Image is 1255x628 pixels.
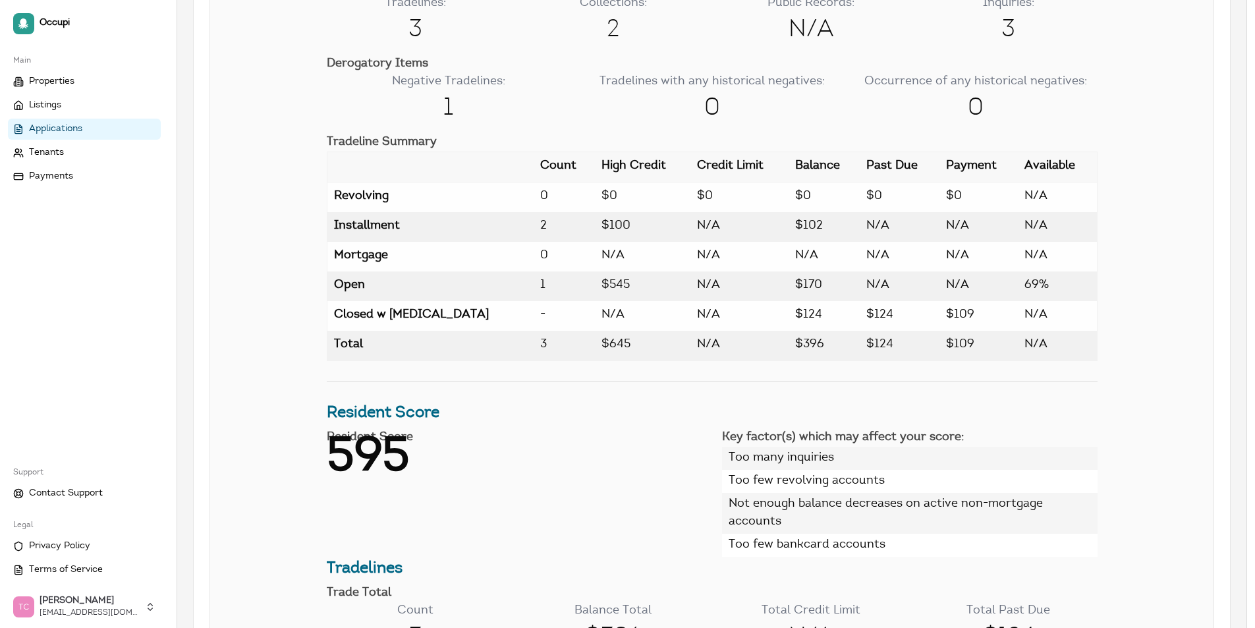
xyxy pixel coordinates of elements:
span: Installment [334,220,400,232]
span: 1 [540,279,545,291]
span: [PERSON_NAME] [40,596,140,608]
span: Open [334,279,365,291]
td: High Credit [595,271,690,301]
span: 0 [540,190,548,202]
div: Main [8,50,161,71]
a: Properties [8,71,161,92]
span: N/A [601,309,625,321]
td: Count [534,242,594,271]
span: 3 [540,339,547,351]
span: $0 [697,190,713,202]
p: Total Past Due [920,602,1098,620]
span: 0 [590,91,834,127]
span: Properties [29,75,74,88]
a: Occupi [8,8,161,40]
span: 2 [524,13,702,48]
td: Balance [789,331,860,361]
td: Count [534,331,594,361]
h3: Resident Score [327,401,1098,425]
th: Count [534,152,594,182]
span: N/A [1024,220,1047,232]
a: Payments [8,166,161,187]
span: N/A [697,309,720,321]
td: Available [1018,182,1097,212]
span: N/A [601,250,625,262]
h4: Key factor(s) which may affect your score: [722,432,1098,443]
td: Payment [939,331,1018,361]
span: $396 [795,339,824,351]
span: N/A [1024,309,1047,321]
span: N/A [866,220,889,232]
span: Contact Support [29,487,103,500]
li: Too few bankcard accounts [722,534,1098,557]
li: Not enough balance decreases on active non-mortgage accounts [722,493,1098,534]
span: N/A [866,250,889,262]
span: N/A [946,279,969,291]
td: Count [534,182,594,212]
td: High Credit [595,212,690,242]
td: Credit Limit [690,182,789,212]
td: Payment [939,242,1018,271]
span: 0 [854,91,1098,127]
span: N/A [722,13,900,48]
span: N/A [795,250,818,262]
span: Listings [29,99,61,112]
td: Past Due [860,331,939,361]
span: - [540,309,545,321]
span: N/A [866,279,889,291]
td: Available [1018,271,1097,301]
span: 2 [540,220,547,232]
span: Revolving [334,190,389,202]
td: Balance [789,301,860,331]
span: N/A [1024,250,1047,262]
th: Past Due [860,152,939,182]
h4: Resident Score [327,432,702,443]
span: $645 [601,339,630,351]
td: Credit Limit [690,242,789,271]
span: $100 [601,220,630,232]
span: $0 [866,190,882,202]
th: Credit Limit [690,152,789,182]
td: Credit Limit [690,212,789,242]
span: $0 [946,190,962,202]
td: Credit Limit [690,331,789,361]
td: Past Due [860,242,939,271]
td: Available [1018,242,1097,271]
td: High Credit [595,301,690,331]
span: $0 [795,190,811,202]
a: Applications [8,119,161,140]
button: Trudy Childers[PERSON_NAME][EMAIL_ADDRESS][DOMAIN_NAME] [8,591,161,623]
td: High Credit [595,331,690,361]
p: Tradelines with any historical negatives: [590,73,834,91]
td: Credit Limit [690,301,789,331]
span: N/A [697,279,720,291]
div: Legal [8,515,161,536]
td: High Credit [595,242,690,271]
span: $545 [601,279,630,291]
span: [EMAIL_ADDRESS][DOMAIN_NAME] [40,608,140,618]
span: $170 [795,279,822,291]
div: Support [8,462,161,483]
td: Past Due [860,301,939,331]
h4: Trade Total [327,587,1098,599]
span: Tenants [29,146,64,159]
th: Available [1018,152,1097,182]
a: Privacy Policy [8,536,161,557]
span: N/A [697,220,720,232]
img: Trudy Childers [13,596,34,617]
td: Past Due [860,182,939,212]
span: $124 [866,339,893,351]
td: Balance [789,212,860,242]
span: Privacy Policy [29,540,90,553]
span: Mortgage [334,250,388,262]
span: 3 [920,13,1098,48]
td: Available [1018,212,1097,242]
span: $102 [795,220,823,232]
span: N/A [697,339,720,351]
a: Listings [8,95,161,116]
span: $124 [866,309,893,321]
span: N/A [1024,339,1047,351]
h1: 595 [327,447,702,471]
span: Applications [29,123,82,136]
p: Occurrence of any historical negatives: [854,73,1098,91]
